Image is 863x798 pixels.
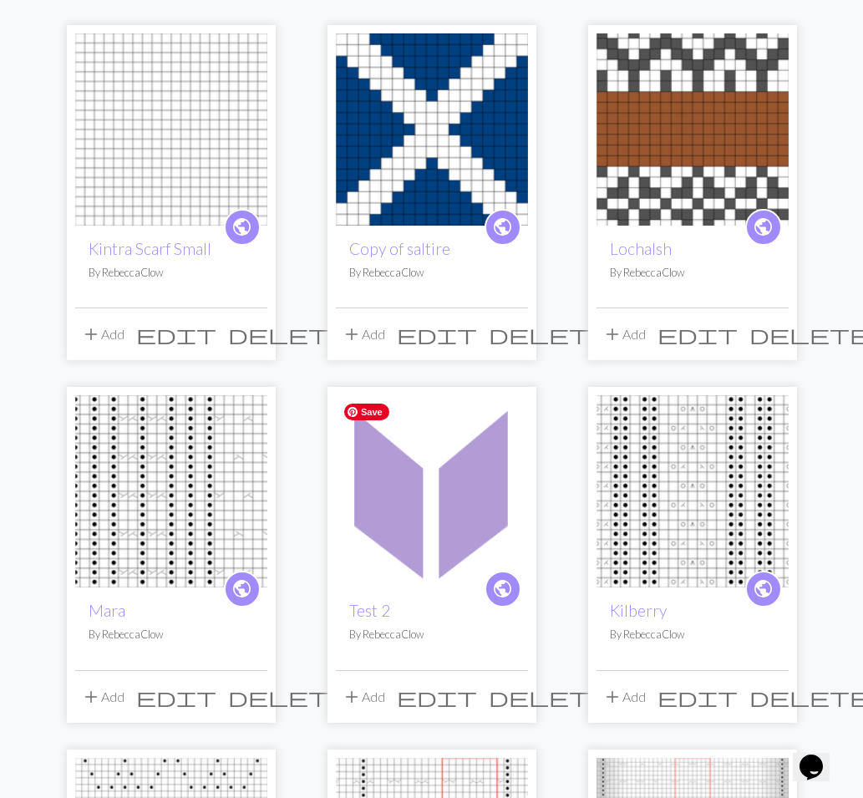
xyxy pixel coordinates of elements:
[657,685,738,709] span: edit
[130,681,222,713] button: Edit
[231,576,252,602] span: public
[75,395,267,587] img: Mara
[136,687,216,707] i: Edit
[81,323,101,346] span: add
[136,323,216,346] span: edit
[596,318,652,350] button: Add
[397,324,477,344] i: Edit
[231,214,252,240] span: public
[130,318,222,350] button: Edit
[602,685,622,709] span: add
[492,214,513,240] span: public
[652,681,744,713] button: Edit
[483,318,615,350] button: Delete
[610,265,775,281] p: By RebeccaClow
[397,687,477,707] i: Edit
[342,685,362,709] span: add
[652,318,744,350] button: Edit
[231,572,252,606] i: public
[336,33,528,226] img: saltire
[224,209,261,246] a: public
[610,239,672,258] a: Lochalsh
[75,33,267,226] img: Kintra Scarf Small
[224,571,261,607] a: public
[75,481,267,497] a: Mara
[397,323,477,346] span: edit
[136,685,216,709] span: edit
[492,211,513,244] i: public
[336,395,528,587] img: Test 2
[89,627,254,643] p: By RebeccaClow
[489,323,609,346] span: delete
[485,209,521,246] a: public
[596,33,789,226] img: Lochalsh
[342,323,362,346] span: add
[75,318,130,350] button: Add
[89,265,254,281] p: By RebeccaClow
[596,395,789,587] img: Kilberry
[492,576,513,602] span: public
[349,239,450,258] a: Copy of saltire
[391,318,483,350] button: Edit
[336,119,528,135] a: saltire
[657,324,738,344] i: Edit
[75,681,130,713] button: Add
[753,211,774,244] i: public
[745,209,782,246] a: public
[596,119,789,135] a: Lochalsh
[483,681,615,713] button: Delete
[596,481,789,497] a: Kilberry
[231,211,252,244] i: public
[596,681,652,713] button: Add
[485,571,521,607] a: public
[344,404,389,420] span: Save
[89,601,125,620] a: Mara
[336,481,528,497] a: Test 2
[89,239,211,258] a: Kintra Scarf Small
[349,265,515,281] p: By RebeccaClow
[610,627,775,643] p: By RebeccaClow
[793,731,846,781] iframe: chat widget
[397,685,477,709] span: edit
[222,681,354,713] button: Delete
[492,572,513,606] i: public
[610,601,667,620] a: Kilberry
[336,318,391,350] button: Add
[75,119,267,135] a: Kintra Scarf Small
[391,681,483,713] button: Edit
[228,323,348,346] span: delete
[753,214,774,240] span: public
[489,685,609,709] span: delete
[657,323,738,346] span: edit
[228,685,348,709] span: delete
[136,324,216,344] i: Edit
[753,572,774,606] i: public
[336,681,391,713] button: Add
[753,576,774,602] span: public
[81,685,101,709] span: add
[745,571,782,607] a: public
[349,627,515,643] p: By RebeccaClow
[349,601,390,620] a: Test 2
[602,323,622,346] span: add
[657,687,738,707] i: Edit
[222,318,354,350] button: Delete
